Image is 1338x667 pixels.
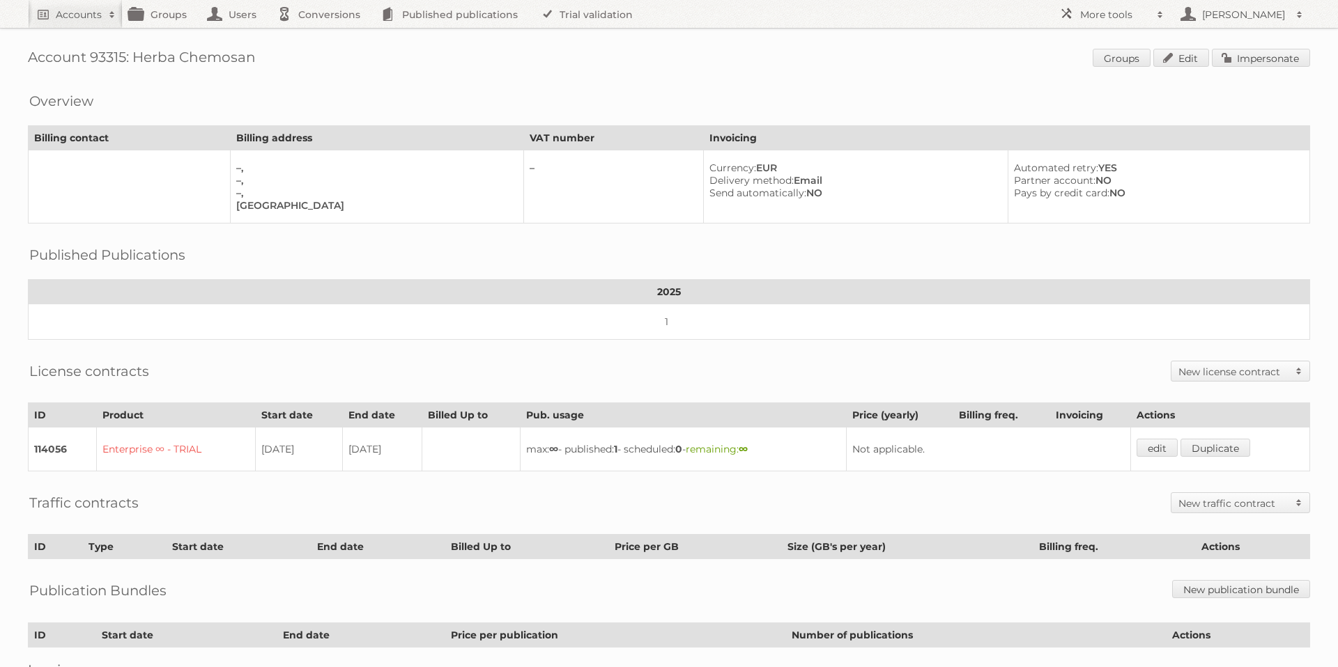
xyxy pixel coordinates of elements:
th: Product [97,403,256,427]
h2: New license contract [1178,365,1289,379]
th: ID [29,403,97,427]
th: Invoicing [703,126,1309,150]
span: Partner account: [1014,174,1095,187]
span: Toggle [1289,361,1309,381]
h2: Accounts [56,8,102,22]
th: Type [82,535,167,559]
th: 2025 [29,280,1310,304]
span: Pays by credit card: [1014,187,1109,199]
span: Toggle [1289,493,1309,512]
div: NO [709,187,997,199]
td: Enterprise ∞ - TRIAL [97,427,256,471]
a: Impersonate [1212,49,1310,67]
a: New publication bundle [1172,580,1310,598]
h2: New traffic contract [1178,496,1289,510]
span: Automated retry: [1014,162,1098,174]
span: Currency: [709,162,756,174]
th: Price (yearly) [847,403,953,427]
td: 1 [29,304,1310,340]
th: Billing contact [29,126,231,150]
th: Number of publications [785,623,1166,648]
h2: Overview [29,91,93,111]
a: Groups [1093,49,1151,67]
td: 114056 [29,427,97,471]
div: Email [709,174,997,187]
th: VAT number [524,126,703,150]
th: Size (GB's per year) [782,535,1033,559]
h2: [PERSON_NAME] [1199,8,1289,22]
th: Billing address [231,126,524,150]
th: ID [29,535,83,559]
h2: Publication Bundles [29,580,167,601]
span: Send automatically: [709,187,806,199]
a: edit [1137,439,1178,457]
th: Start date [167,535,312,559]
th: Actions [1195,535,1309,559]
th: Actions [1131,403,1310,427]
div: –, [236,187,512,199]
th: End date [277,623,445,648]
strong: 0 [675,443,682,455]
a: Edit [1153,49,1209,67]
th: ID [29,623,96,648]
td: [DATE] [342,427,422,471]
strong: ∞ [549,443,558,455]
h2: Published Publications [29,244,185,265]
th: Billing freq. [953,403,1049,427]
td: – [524,150,703,223]
th: Billed Up to [422,403,521,427]
th: Price per publication [445,623,785,648]
h1: Account 93315: Herba Chemosan [28,49,1310,70]
h2: More tools [1080,8,1150,22]
div: NO [1014,187,1298,199]
th: Invoicing [1050,403,1131,427]
td: Not applicable. [847,427,1131,471]
div: YES [1014,162,1298,174]
span: remaining: [686,443,748,455]
div: –, [236,162,512,174]
h2: Traffic contracts [29,492,139,513]
th: Start date [256,403,342,427]
div: EUR [709,162,997,174]
div: [GEOGRAPHIC_DATA] [236,199,512,212]
th: End date [312,535,445,559]
a: Duplicate [1181,439,1250,457]
span: Delivery method: [709,174,794,187]
th: End date [342,403,422,427]
td: [DATE] [256,427,342,471]
strong: ∞ [739,443,748,455]
div: NO [1014,174,1298,187]
h2: License contracts [29,361,149,382]
th: Billed Up to [445,535,608,559]
th: Start date [96,623,277,648]
td: max: - published: - scheduled: - [520,427,846,471]
th: Pub. usage [520,403,846,427]
a: New license contract [1171,361,1309,381]
th: Price per GB [608,535,782,559]
div: –, [236,174,512,187]
th: Billing freq. [1033,535,1195,559]
strong: 1 [614,443,617,455]
th: Actions [1167,623,1310,648]
a: New traffic contract [1171,493,1309,512]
